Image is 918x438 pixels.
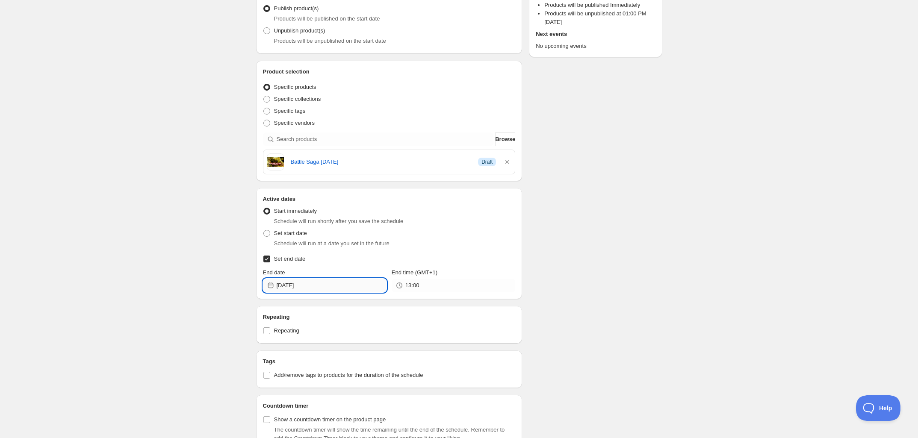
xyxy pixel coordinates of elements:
[274,230,307,236] span: Set start date
[274,120,315,126] span: Specific vendors
[274,208,317,214] span: Start immediately
[274,256,306,262] span: Set end date
[274,5,319,12] span: Publish product(s)
[263,269,285,276] span: End date
[495,132,515,146] button: Browse
[274,416,386,423] span: Show a countdown timer on the product page
[536,30,655,38] h2: Next events
[263,402,516,410] h2: Countdown timer
[274,372,423,378] span: Add/remove tags to products for the duration of the schedule
[263,195,516,203] h2: Active dates
[536,42,655,50] p: No upcoming events
[291,158,472,166] a: Battle Saga [DATE]
[274,96,321,102] span: Specific collections
[263,357,516,366] h2: Tags
[274,27,325,34] span: Unpublish product(s)
[274,327,299,334] span: Repeating
[274,240,390,247] span: Schedule will run at a date you set in the future
[274,15,380,22] span: Products will be published on the start date
[263,313,516,321] h2: Repeating
[392,269,437,276] span: End time (GMT+1)
[544,1,655,9] li: Products will be published Immediately
[274,218,404,224] span: Schedule will run shortly after you save the schedule
[274,84,316,90] span: Specific products
[856,395,901,421] iframe: Toggle Customer Support
[274,38,386,44] span: Products will be unpublished on the start date
[274,108,306,114] span: Specific tags
[495,135,515,144] span: Browse
[544,9,655,26] li: Products will be unpublished at 01:00 PM [DATE]
[481,159,493,165] span: Draft
[263,68,516,76] h2: Product selection
[277,132,494,146] input: Search products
